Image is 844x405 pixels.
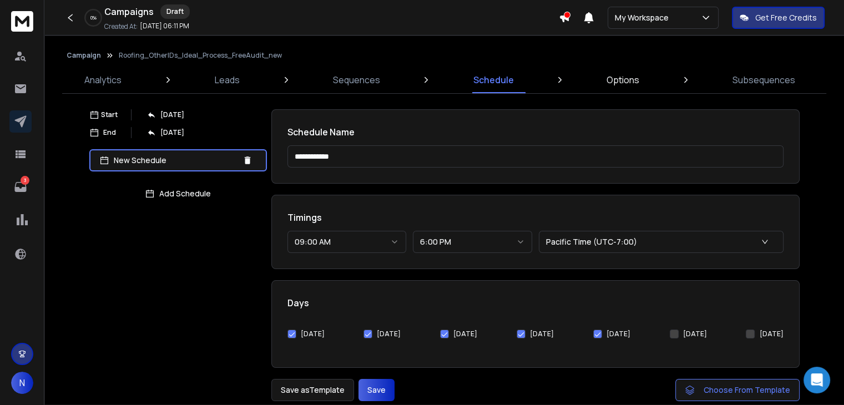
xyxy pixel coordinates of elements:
[215,73,240,87] p: Leads
[208,67,246,93] a: Leads
[104,5,154,18] h1: Campaigns
[103,128,116,137] p: End
[803,367,830,393] div: Open Intercom Messenger
[140,22,189,31] p: [DATE] 06:11 PM
[530,330,554,338] label: [DATE]
[89,183,267,205] button: Add Schedule
[78,67,128,93] a: Analytics
[466,67,520,93] a: Schedule
[473,73,513,87] p: Schedule
[104,22,138,31] p: Created At:
[119,51,282,60] p: Roofing_OtherIDs_Ideal_Process_FreeAudit_new
[675,379,800,401] button: Choose From Template
[333,73,380,87] p: Sequences
[301,330,325,338] label: [DATE]
[600,67,646,93] a: Options
[11,372,33,394] button: N
[9,176,32,198] a: 3
[271,379,354,401] button: Save asTemplate
[755,12,817,23] p: Get Free Credits
[358,379,395,401] button: Save
[287,231,407,253] button: 09:00 AM
[546,236,641,247] p: Pacific Time (UTC-7:00)
[67,51,101,60] button: Campaign
[84,73,122,87] p: Analytics
[101,110,118,119] p: Start
[453,330,477,338] label: [DATE]
[160,110,184,119] p: [DATE]
[732,73,795,87] p: Subsequences
[607,73,639,87] p: Options
[607,330,630,338] label: [DATE]
[732,7,825,29] button: Get Free Credits
[287,211,784,224] h1: Timings
[21,176,29,185] p: 3
[90,14,97,21] p: 0 %
[326,67,387,93] a: Sequences
[704,384,790,396] span: Choose From Template
[287,296,784,310] h1: Days
[683,330,707,338] label: [DATE]
[160,4,190,19] div: Draft
[287,125,784,139] h1: Schedule Name
[759,330,783,338] label: [DATE]
[377,330,401,338] label: [DATE]
[114,155,238,166] p: New Schedule
[726,67,802,93] a: Subsequences
[413,231,532,253] button: 6:00 PM
[615,12,673,23] p: My Workspace
[160,128,184,137] p: [DATE]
